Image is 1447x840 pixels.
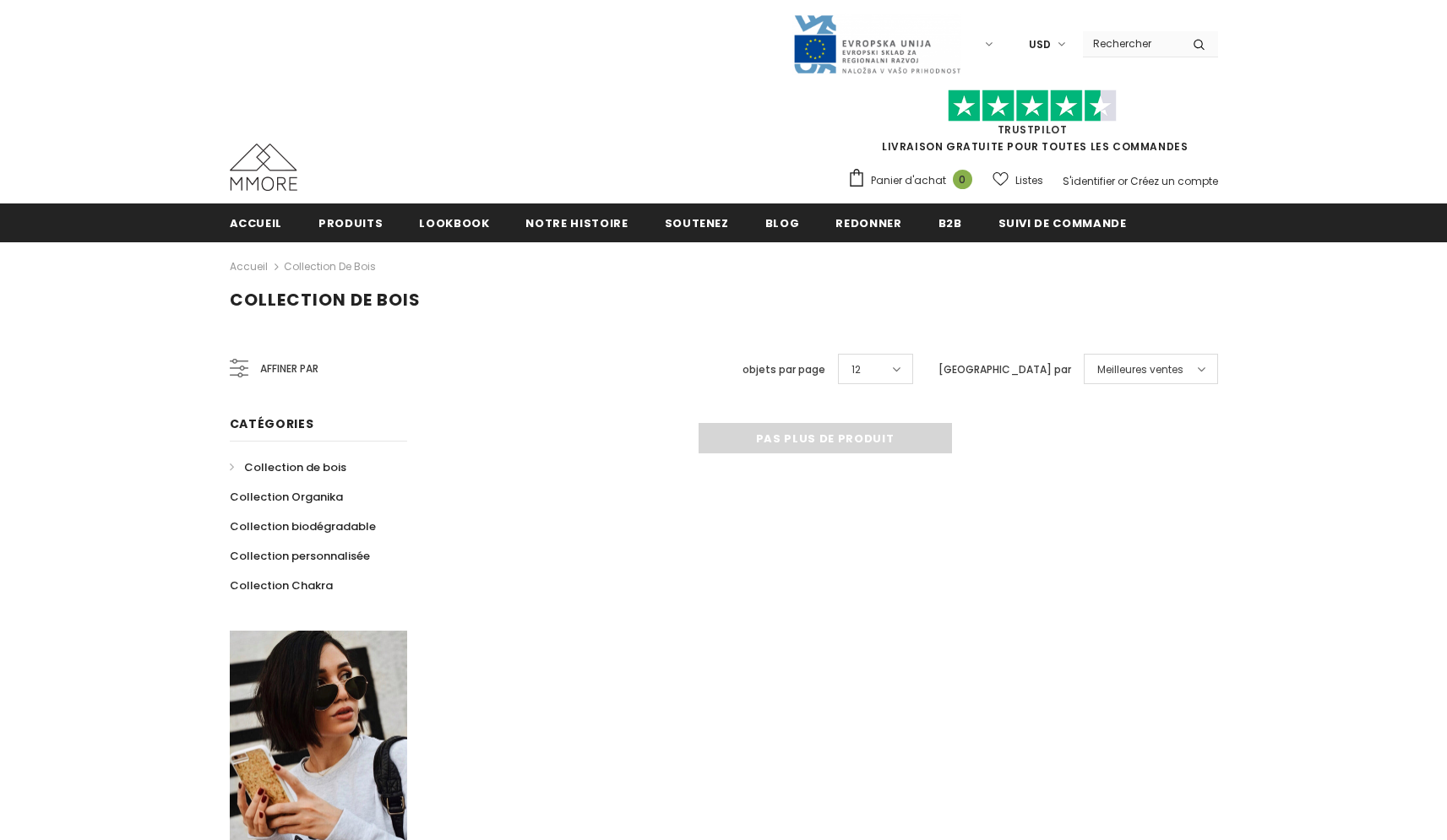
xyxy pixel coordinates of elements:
[998,215,1127,231] span: Suivi de commande
[998,122,1068,137] a: TrustPilot
[230,541,370,571] a: Collection personnalisée
[1029,36,1051,53] span: USD
[938,215,962,231] span: B2B
[230,288,421,312] span: Collection de bois
[835,203,901,241] a: Redonner
[230,257,268,277] a: Accueil
[230,571,333,600] a: Collection Chakra
[792,36,961,51] a: Javni Razpis
[284,259,376,274] a: Collection de bois
[792,14,961,75] img: Javni Razpis
[871,172,946,189] span: Panier d'achat
[244,459,346,475] span: Collection de bois
[851,361,861,378] span: 12
[230,512,376,541] a: Collection biodégradable
[938,203,962,241] a: B2B
[665,215,729,231] span: soutenez
[419,203,489,241] a: Lookbook
[993,165,1043,195] a: Listes
[938,361,1071,378] label: [GEOGRAPHIC_DATA] par
[230,489,343,505] span: Collection Organika
[1083,31,1180,56] input: Search Site
[847,97,1218,154] span: LIVRAISON GRATUITE POUR TOUTES LES COMMANDES
[765,203,800,241] a: Blog
[1118,174,1128,188] span: or
[230,203,283,241] a: Accueil
[525,203,628,241] a: Notre histoire
[953,170,972,189] span: 0
[230,144,297,191] img: Cas MMORE
[230,577,333,593] span: Collection Chakra
[1015,172,1043,189] span: Listes
[1063,174,1115,188] a: S'identifier
[230,482,343,512] a: Collection Organika
[765,215,800,231] span: Blog
[835,215,901,231] span: Redonner
[419,215,489,231] span: Lookbook
[230,215,283,231] span: Accueil
[665,203,729,241] a: soutenez
[318,215,383,231] span: Produits
[998,203,1127,241] a: Suivi de commande
[260,360,318,378] span: Affiner par
[230,518,376,534] span: Collection biodégradable
[230,548,370,564] span: Collection personnalisée
[318,203,383,241] a: Produits
[743,361,825,378] label: objets par page
[1097,361,1183,378] span: Meilleures ventes
[948,89,1117,122] img: Faites confiance aux étoiles pilotes
[525,215,628,231] span: Notre histoire
[230,415,314,432] span: Catégories
[1130,174,1218,188] a: Créez un compte
[847,168,981,193] a: Panier d'achat 0
[230,453,346,482] a: Collection de bois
